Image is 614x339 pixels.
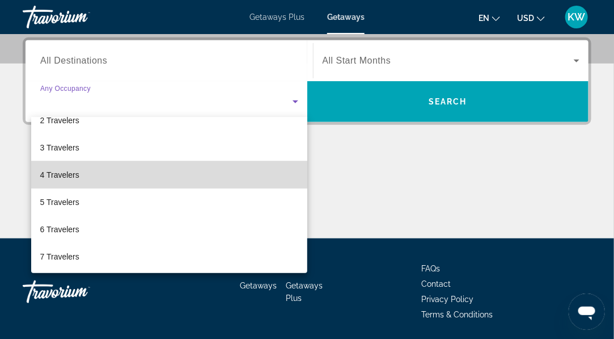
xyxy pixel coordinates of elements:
[40,168,79,182] span: 4 Travelers
[40,223,79,236] span: 6 Travelers
[569,294,605,330] iframe: Button to launch messaging window
[40,114,79,127] span: 2 Travelers
[40,141,79,154] span: 3 Travelers
[40,195,79,209] span: 5 Travelers
[40,250,79,263] span: 7 Travelers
